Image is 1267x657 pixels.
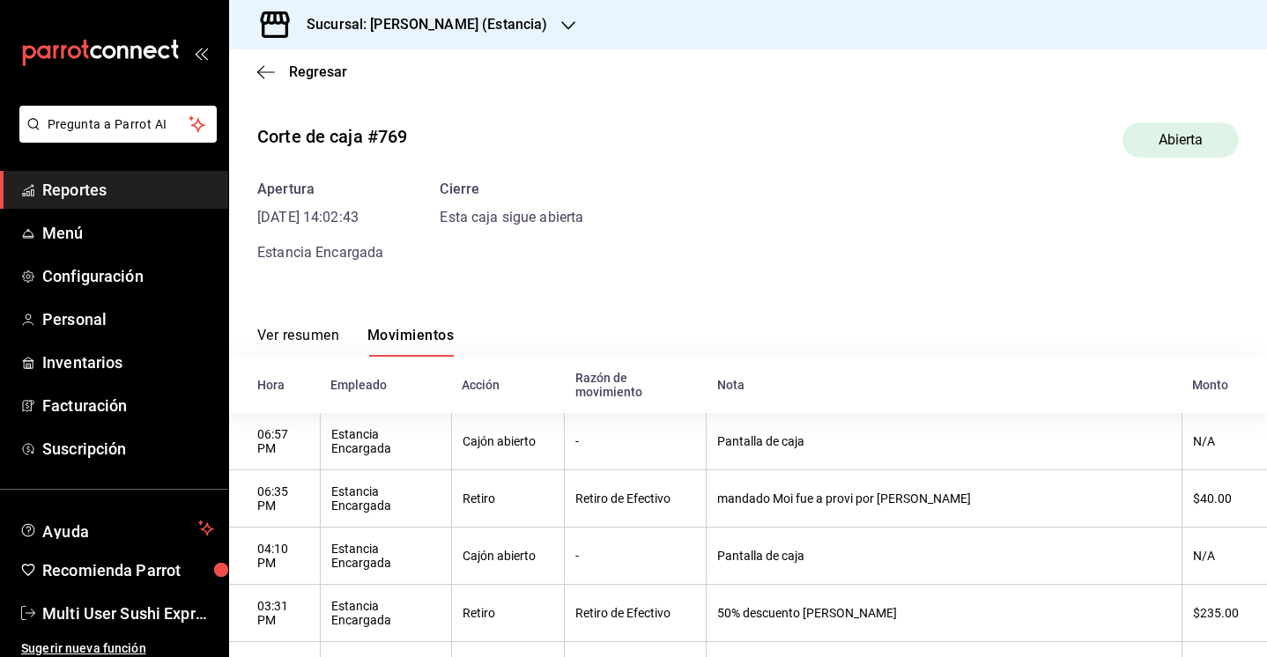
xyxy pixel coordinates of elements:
[293,14,547,35] h3: Sucursal: [PERSON_NAME] (Estancia)
[229,470,320,528] th: 06:35 PM
[257,327,339,357] button: Ver resumen
[229,585,320,642] th: 03:31 PM
[320,585,451,642] th: Estancia Encargada
[451,585,564,642] th: Retiro
[42,437,214,461] span: Suscripción
[320,528,451,585] th: Estancia Encargada
[42,178,214,202] span: Reportes
[565,470,707,528] th: Retiro de Efectivo
[451,528,564,585] th: Cajón abierto
[42,602,214,625] span: Multi User Sushi Express
[451,470,564,528] th: Retiro
[565,357,707,413] th: Razón de movimiento
[257,179,383,200] div: Apertura
[451,413,564,470] th: Cajón abierto
[42,558,214,582] span: Recomienda Parrot
[565,585,707,642] th: Retiro de Efectivo
[1148,129,1214,151] span: Abierta
[707,357,1182,413] th: Nota
[257,207,383,228] time: [DATE] 14:02:43
[440,207,583,228] div: Esta caja sigue abierta
[320,357,451,413] th: Empleado
[257,63,347,80] button: Regresar
[707,585,1182,642] th: 50% descuento [PERSON_NAME]
[1182,585,1267,642] th: $235.00
[565,528,707,585] th: -
[707,470,1182,528] th: mandado Moi fue a provi por [PERSON_NAME]
[1182,528,1267,585] th: N/A
[42,307,214,331] span: Personal
[1182,470,1267,528] th: $40.00
[194,46,208,60] button: open_drawer_menu
[229,357,320,413] th: Hora
[320,470,451,528] th: Estancia Encargada
[367,327,454,357] button: Movimientos
[257,327,454,357] div: navigation tabs
[320,413,451,470] th: Estancia Encargada
[42,394,214,417] span: Facturación
[707,528,1182,585] th: Pantalla de caja
[1182,413,1267,470] th: N/A
[440,179,583,200] div: Cierre
[19,106,217,143] button: Pregunta a Parrot AI
[1182,357,1267,413] th: Monto
[42,264,214,288] span: Configuración
[257,123,407,150] div: Corte de caja #769
[42,518,191,539] span: Ayuda
[565,413,707,470] th: -
[451,357,564,413] th: Acción
[12,128,217,146] a: Pregunta a Parrot AI
[42,221,214,245] span: Menú
[257,244,383,261] span: Estancia Encargada
[229,528,320,585] th: 04:10 PM
[289,63,347,80] span: Regresar
[48,115,189,134] span: Pregunta a Parrot AI
[707,413,1182,470] th: Pantalla de caja
[229,413,320,470] th: 06:57 PM
[42,351,214,374] span: Inventarios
